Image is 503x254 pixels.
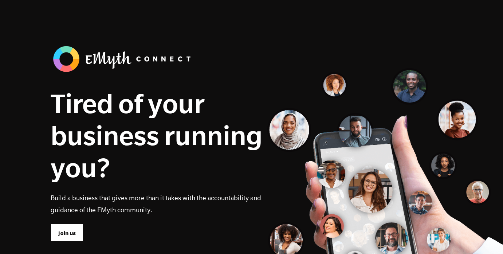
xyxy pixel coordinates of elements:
[51,192,263,216] p: Build a business that gives more than it takes with the accountability and guidance of the EMyth ...
[51,87,263,183] h1: Tired of your business running you?
[467,219,503,254] iframe: Chat Widget
[58,229,76,237] span: Join us
[51,44,196,74] img: banner_logo
[51,224,83,241] a: Join us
